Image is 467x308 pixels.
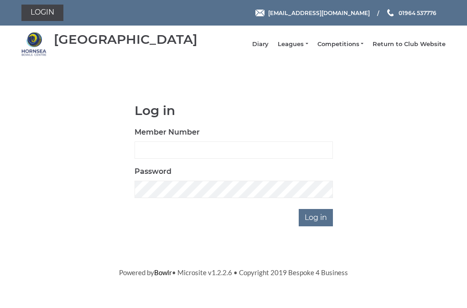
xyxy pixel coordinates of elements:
label: Member Number [135,127,200,138]
h1: Log in [135,104,333,118]
a: Phone us 01964 537776 [386,9,436,17]
a: Return to Club Website [373,40,446,48]
a: Bowlr [154,268,172,277]
img: Hornsea Bowls Centre [21,31,47,57]
span: Powered by • Microsite v1.2.2.6 • Copyright 2019 Bespoke 4 Business [119,268,348,277]
a: Login [21,5,63,21]
span: 01964 537776 [399,9,436,16]
img: Email [255,10,265,16]
span: [EMAIL_ADDRESS][DOMAIN_NAME] [268,9,370,16]
a: Leagues [278,40,308,48]
img: Phone us [387,9,394,16]
label: Password [135,166,171,177]
div: [GEOGRAPHIC_DATA] [54,32,197,47]
a: Diary [252,40,269,48]
input: Log in [299,209,333,226]
a: Competitions [317,40,363,48]
a: Email [EMAIL_ADDRESS][DOMAIN_NAME] [255,9,370,17]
